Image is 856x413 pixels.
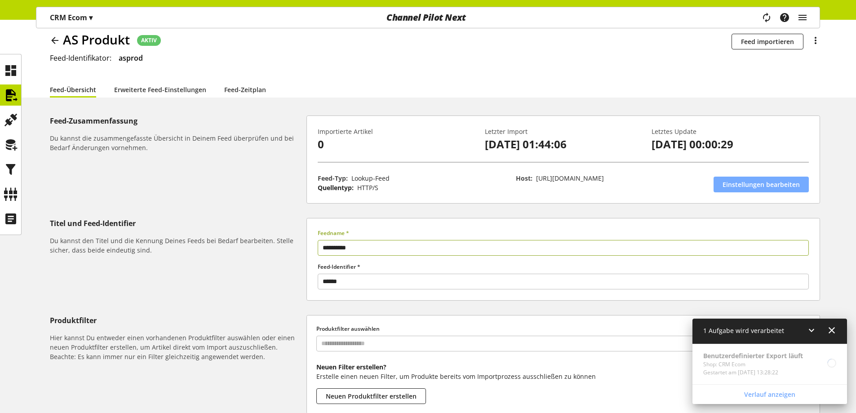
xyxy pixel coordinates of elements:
p: [DATE] 01:44:06 [485,136,642,152]
span: AKTIV [141,36,157,44]
span: https://get.cpexp.de/8D-nlD6GT_AOfiBdXws0YUH6UOBjzfNruYFnEE4DiyIlS3PV_0gkkMLW27Sg0PI1eiQ114rKsF4Z... [536,174,604,182]
a: Feed-Zeitplan [224,85,266,94]
p: [DATE] 00:00:29 [652,136,809,152]
span: 1 Aufgabe wird verarbeitet [703,326,784,335]
h6: Du kannst den Titel und die Kennung Deines Feeds bei Bedarf bearbeiten. Stelle sicher, dass beide... [50,236,303,255]
label: Produktfilter auswählen [316,325,810,333]
span: Feedname * [318,229,349,237]
span: Neuen Produktfilter erstellen [326,391,417,401]
span: Feed-Identifikator: [50,53,111,63]
span: Feed importieren [741,37,794,46]
h6: Du kannst die zusammengefasste Übersicht in Deinem Feed überprüfen und bei Bedarf Änderungen vorn... [50,133,303,152]
a: Erweiterte Feed-Einstellungen [114,85,206,94]
h6: Hier kannst Du entweder einen vorhandenen Produktfilter auswählen oder einen neuen Produktfilter ... [50,333,303,361]
span: ▾ [89,13,93,22]
a: Feed-Übersicht [50,85,96,94]
span: Quellentyp: [318,183,354,192]
h5: Produktfilter [50,315,303,326]
span: AS Produkt [63,30,130,49]
span: Host: [516,174,532,182]
h5: Titel und Feed-Identifier [50,218,303,229]
span: Feed-Identifier * [318,263,360,271]
p: Letztes Update [652,127,809,136]
p: 0 [318,136,475,152]
p: Erstelle einen neuen Filter, um Produkte bereits vom Importprozess ausschließen zu können [316,372,810,381]
button: Feed importieren [732,34,803,49]
span: Einstellungen bearbeiten [723,180,800,189]
b: Neuen Filter erstellen? [316,363,386,371]
p: Letzter Import [485,127,642,136]
span: asprod [119,53,143,63]
a: Verlauf anzeigen [694,386,845,402]
h5: Feed-Zusammenfassung [50,115,303,126]
nav: main navigation [36,7,820,28]
span: Lookup-Feed [351,174,390,182]
span: Feed-Typ: [318,174,348,182]
span: HTTP/S [357,183,378,192]
a: Einstellungen bearbeiten [714,177,809,192]
span: Verlauf anzeigen [744,390,795,399]
p: CRM Ecom [50,12,93,23]
button: Neuen Produktfilter erstellen [316,388,426,404]
p: Importierte Artikel [318,127,475,136]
